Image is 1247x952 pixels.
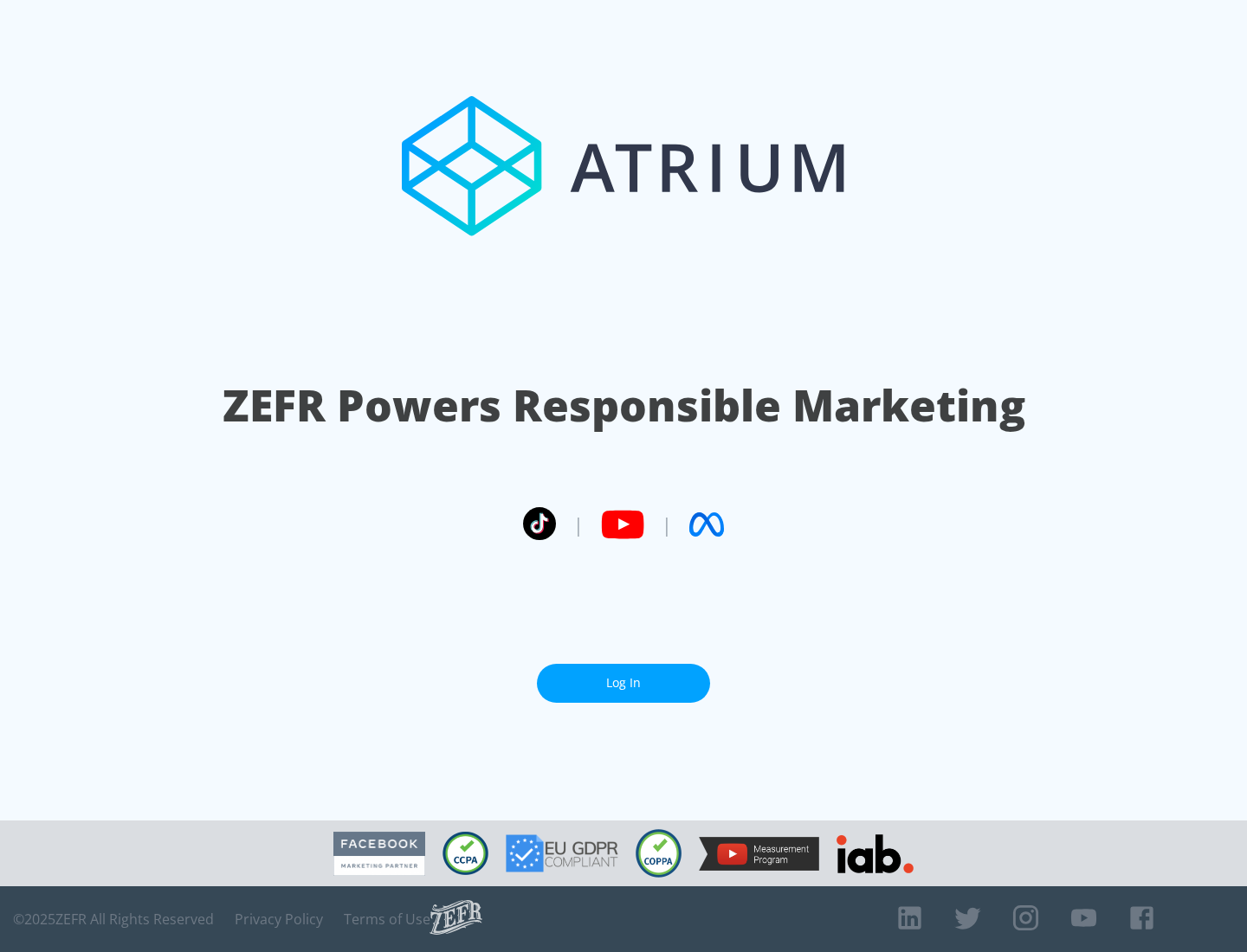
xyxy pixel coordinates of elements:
img: IAB [837,834,914,873]
span: | [573,511,584,537]
a: Terms of Use [344,910,430,928]
span: | [662,511,672,537]
img: COPPA Compliant [636,829,682,878]
h1: ZEFR Powers Responsible Marketing [223,376,1025,435]
img: CCPA Compliant [443,832,488,875]
img: Facebook Marketing Partner [333,832,425,876]
span: © 2025 ZEFR All Rights Reserved [13,910,214,928]
img: GDPR Compliant [506,834,618,872]
a: Privacy Policy [235,910,323,928]
a: Log In [537,664,710,703]
img: YouTube Measurement Program [699,837,819,871]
